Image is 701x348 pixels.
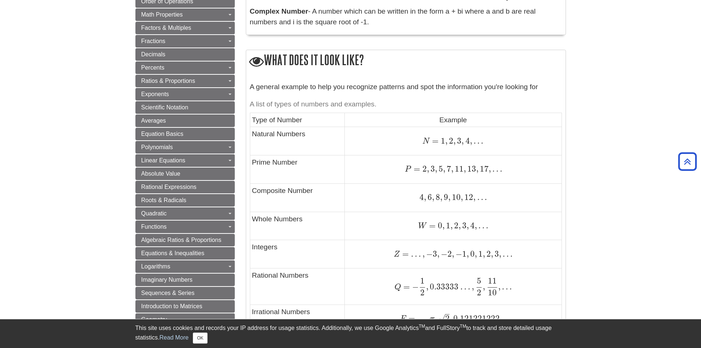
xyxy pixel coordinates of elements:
[141,263,170,270] span: Logarithms
[453,136,456,146] span: ,
[459,282,470,292] span: …
[135,247,235,260] a: Equations & Inequalities
[476,164,478,174] span: ,
[135,115,235,127] a: Averages
[422,137,430,145] span: N
[135,287,235,299] a: Sequences & Series
[430,136,439,146] span: =
[135,234,235,246] a: Algebraic Ratios & Proportions
[421,313,425,323] span: .
[141,157,185,164] span: Linear Equations
[464,136,470,146] span: 4
[250,305,345,333] td: Irrational Numbers
[442,221,445,231] span: ,
[483,192,487,202] span: .
[433,249,437,259] span: 3
[476,136,479,146] span: .
[135,88,235,101] a: Exponents
[459,221,461,231] span: ,
[421,249,425,259] span: ,
[445,164,451,174] span: 7
[141,171,180,177] span: Absolute Value
[141,277,193,283] span: Imaginary Numbers
[448,192,450,202] span: ,
[135,168,235,180] a: Absolute Value
[445,313,450,323] span: 2
[141,131,184,137] span: Equation Basics
[135,300,235,313] a: Introduction to Matrices
[477,276,481,286] span: 5
[250,96,562,113] caption: A list of types of numbers and examples.
[141,38,166,44] span: Fractions
[426,282,428,292] span: ,
[159,334,188,341] a: Read More
[141,184,197,190] span: Rational Expressions
[428,282,459,292] span: 0.33333
[501,249,513,259] span: …
[394,283,401,291] span: Q
[437,164,443,174] span: 5
[141,51,166,57] span: Decimals
[420,288,425,298] span: 2
[141,144,173,150] span: Polynomials
[453,164,464,174] span: 11
[426,192,432,202] span: 6
[439,136,445,146] span: 1
[454,249,462,259] span: −
[452,249,454,259] span: ,
[135,260,235,273] a: Logarithms
[141,117,166,124] span: Averages
[135,101,235,114] a: Scientific Notation
[250,6,562,28] p: - A number which can be written in the form a + bi where a and b are real numbers and i is the sq...
[500,282,512,292] span: …
[427,221,436,231] span: =
[464,164,466,174] span: ,
[491,249,493,259] span: ,
[478,164,489,174] span: 17
[483,249,485,259] span: ,
[435,164,437,174] span: ,
[135,8,235,21] a: Math Properties
[420,164,427,174] span: 2
[467,221,469,231] span: ,
[442,192,448,202] span: 9
[135,154,235,167] a: Linear Equations
[489,164,491,174] span: ,
[135,61,235,74] a: Percents
[427,164,429,174] span: ,
[410,282,419,292] span: −
[135,221,235,233] a: Functions
[411,164,420,174] span: =
[472,136,476,146] span: .
[135,128,235,140] a: Equation Basics
[135,207,235,220] a: Quadratic
[135,181,235,193] a: Rational Expressions
[438,313,445,323] span: √
[405,165,411,173] span: P
[141,303,202,309] span: Introduction to Matrices
[475,221,477,231] span: ,
[135,324,566,344] div: This site uses cookies and records your IP address for usage statistics. Additionally, we use Goo...
[424,192,426,202] span: ,
[400,315,406,323] span: F
[475,192,479,202] span: .
[250,82,562,92] p: A general example to help you recognize patterns and spot the information you're looking for
[434,192,440,202] span: 8
[462,249,467,259] span: 1
[479,136,483,146] span: .
[193,333,207,344] button: Close
[488,276,497,286] span: 11
[447,136,453,146] span: 2
[493,249,499,259] span: 3
[250,183,345,212] td: Composite Number
[420,276,425,286] span: 1
[419,192,424,202] span: 4
[135,313,235,326] a: Geometry
[447,249,452,259] span: 2
[135,194,235,207] a: Roots & Radicals
[425,249,433,259] span: −
[141,197,187,203] span: Roots & Radicals
[401,282,410,292] span: =
[477,221,488,231] span: …
[473,192,475,202] span: ,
